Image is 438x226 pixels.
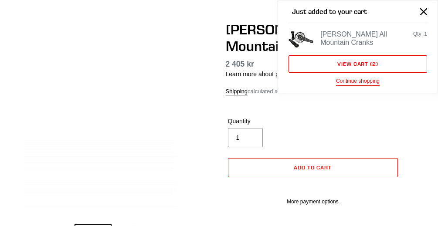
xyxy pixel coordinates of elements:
[226,71,358,78] a: Learn more about payment and financing options
[226,60,254,68] span: 2 405 kr
[294,164,332,171] span: Add to cart
[228,158,398,177] button: Add to cart
[226,88,248,95] a: Shipping
[320,30,388,47] div: [PERSON_NAME] All Mountain Cranks
[413,31,423,37] span: Qty:
[226,87,414,96] div: calculated at checkout.
[228,117,311,126] label: Quantity
[336,77,380,86] button: Continue shopping
[289,7,427,23] h2: Just added to your cart
[289,30,313,48] img: Canfield All Mountain Cranks
[424,31,427,37] span: 1
[372,61,376,67] span: 2 items
[289,55,427,73] a: View cart (2 items)
[226,21,414,55] h1: [PERSON_NAME] All Mountain Cranks
[414,2,434,21] button: Close
[228,198,398,206] a: More payment options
